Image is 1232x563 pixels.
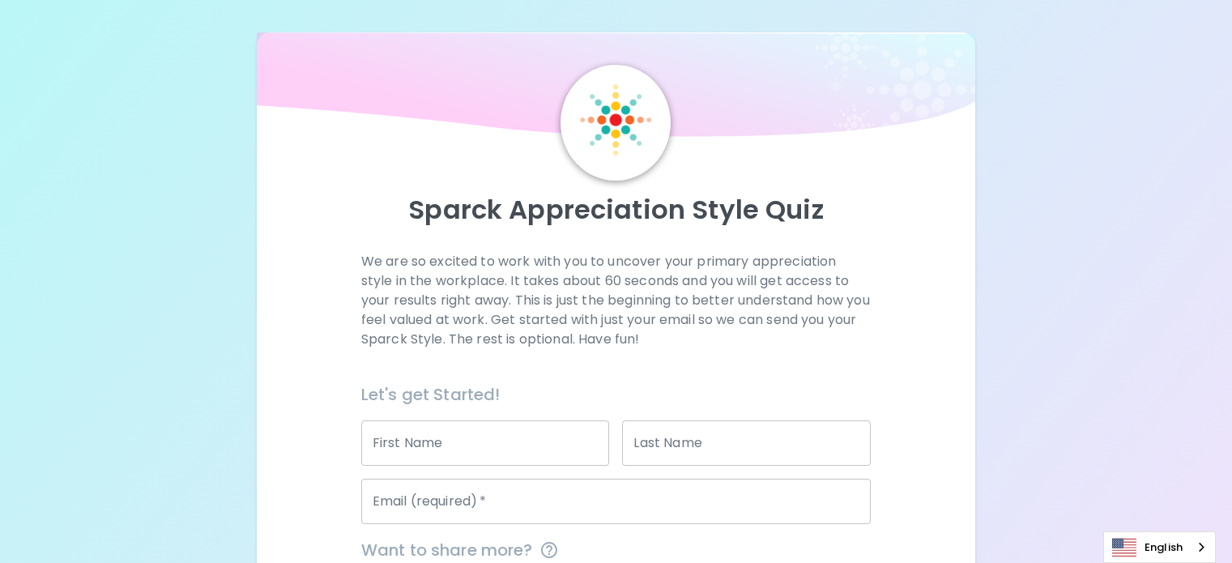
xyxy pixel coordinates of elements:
[276,194,956,226] p: Sparck Appreciation Style Quiz
[361,252,871,349] p: We are so excited to work with you to uncover your primary appreciation style in the workplace. I...
[257,32,975,146] img: wave
[1103,531,1216,563] aside: Language selected: English
[580,84,651,156] img: Sparck Logo
[361,382,871,407] h6: Let's get Started!
[539,540,559,560] svg: This information is completely confidential and only used for aggregated appreciation studies at ...
[1103,531,1216,563] div: Language
[1104,532,1215,562] a: English
[361,537,871,563] span: Want to share more?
